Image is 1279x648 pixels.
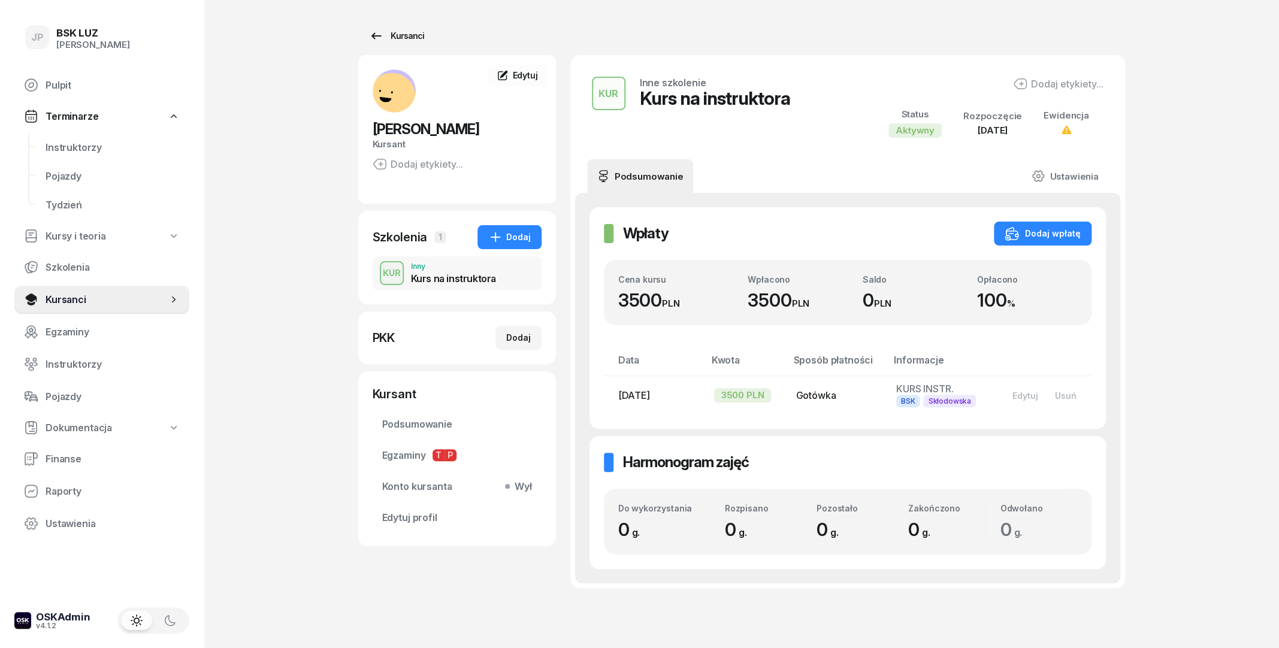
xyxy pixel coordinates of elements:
div: Cena kursu [618,274,733,284]
div: 0 [817,519,893,540]
div: KUR [378,265,406,280]
a: Instruktorzy [36,133,189,162]
a: EgzaminyTP [373,441,542,470]
span: Szkolenia [46,262,180,273]
a: Edytuj [488,65,546,86]
div: KUR [594,86,623,102]
a: Ustawienia [1022,159,1108,193]
a: Kursanci [358,24,435,48]
a: Kursy i teoria [14,223,189,249]
div: Gotówka [796,390,877,401]
a: Szkolenia [14,253,189,281]
div: Kurs na instruktora [411,274,496,283]
th: Informacje [887,354,994,376]
div: Aktywny [888,123,942,138]
button: Dodaj [495,326,542,350]
button: Dodaj etykiety... [1013,77,1103,91]
span: Raporty [46,486,180,497]
div: Rozpoczęcie [963,111,1022,122]
a: Tydzień [36,190,189,219]
div: Edytuj [1012,390,1038,401]
div: Dodaj [488,230,531,244]
span: [DATE] [618,389,650,401]
span: Pulpit [46,80,180,91]
small: % [1007,298,1015,309]
span: Kursanci [46,294,168,305]
small: g. [631,526,640,538]
img: logo-xs-dark@2x.png [14,612,31,629]
div: Inny [411,263,496,270]
div: 3500 [618,289,733,311]
span: 0 [618,519,646,540]
div: Szkolenia [373,229,428,246]
div: Kurs na instruktora [640,87,790,109]
span: BSK [896,395,920,407]
span: Dokumentacja [46,422,112,434]
span: 0 [725,519,753,540]
div: Rozpisano [725,503,802,513]
span: KURS INSTR. [896,383,953,395]
button: Edytuj [1004,386,1047,405]
div: Do wykorzystania [618,503,710,513]
span: Kursy i teoria [46,231,106,242]
span: T [433,449,445,461]
small: g. [739,526,747,538]
button: KUR [592,77,625,110]
span: Pojazdy [46,391,180,402]
span: Instruktorzy [46,359,180,370]
button: Dodaj wpłatę [994,222,1091,246]
span: Finanse [46,453,180,465]
div: Wpłacono [748,274,848,284]
a: Finanse [14,444,189,473]
button: KUR [380,261,404,285]
a: Podsumowanie [373,410,542,438]
div: Inne szkolenie [640,78,706,87]
span: Edytuj profil [382,512,532,523]
div: Pozostało [817,503,893,513]
a: Konto kursantaWył [373,472,542,501]
span: 1 [434,231,446,243]
div: BSK LUZ [56,28,130,38]
a: Pojazdy [14,382,189,411]
button: KURInnyKurs na instruktora [373,256,542,290]
small: PLN [662,298,680,309]
span: [DATE] [978,125,1008,136]
span: Ustawienia [46,518,180,529]
div: PKK [373,329,395,346]
small: g. [1014,526,1022,538]
div: Saldo [863,274,963,284]
th: Sposób płatności [786,354,887,376]
a: Pojazdy [36,162,189,190]
button: Usuń [1047,386,1085,405]
a: Terminarze [14,103,189,129]
span: Egzaminy [382,449,532,461]
a: Ustawienia [14,509,189,538]
div: Kursanci [369,29,424,43]
small: g. [830,526,839,538]
a: Edytuj profil [373,503,542,532]
span: 0 [908,519,936,540]
span: Konto kursanta [382,481,532,492]
span: Podsumowanie [382,419,532,430]
h2: Harmonogram zajęć [623,453,749,472]
div: Kursant [373,139,542,150]
div: Ewidencja [1044,110,1089,121]
span: Terminarze [46,111,98,122]
th: Kwota [704,354,787,376]
div: Dodaj wpłatę [1005,226,1081,241]
button: Dodaj [477,225,542,249]
span: JP [31,32,44,43]
a: Egzaminy [14,317,189,346]
div: Kursant [373,386,542,402]
span: Tydzień [46,199,180,211]
div: v4.1.2 [36,622,90,629]
a: Kursanci [14,285,189,314]
span: Edytuj [512,70,537,80]
a: Pulpit [14,71,189,99]
span: Skłodowska [923,395,975,407]
span: 0 [1000,519,1028,540]
div: Zakończono [908,503,985,513]
span: Pojazdy [46,171,180,182]
div: Opłacono [977,274,1077,284]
